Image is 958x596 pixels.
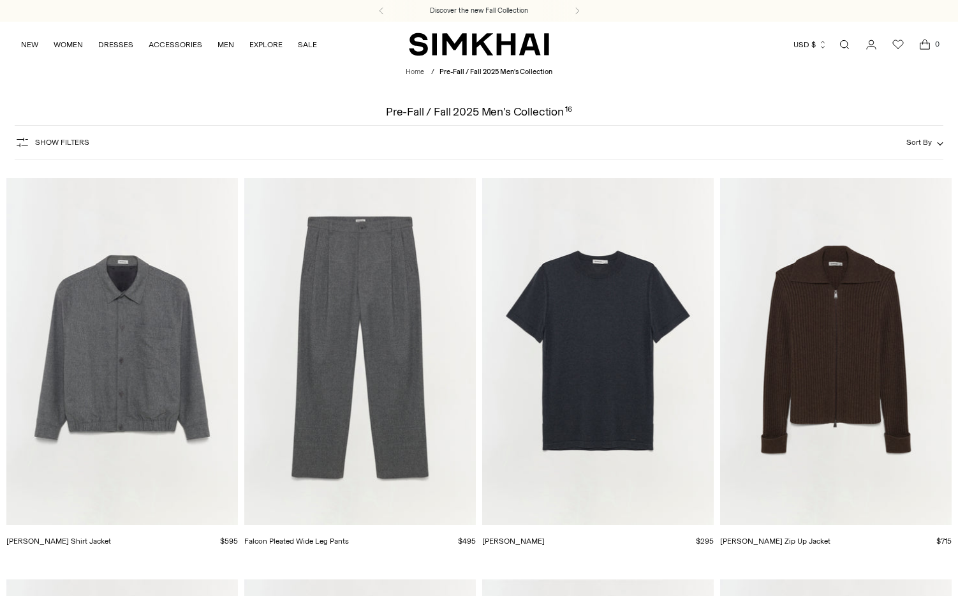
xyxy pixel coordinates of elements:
[149,31,202,59] a: ACCESSORIES
[406,68,424,76] a: Home
[6,178,238,526] a: Ernie Blouson Shirt Jacket
[482,537,545,546] a: [PERSON_NAME]
[431,67,434,78] div: /
[720,537,830,546] a: [PERSON_NAME] Zip Up Jacket
[217,31,234,59] a: MEN
[832,32,857,57] a: Open search modal
[430,6,528,16] a: Discover the new Fall Collection
[885,32,911,57] a: Wishlist
[220,537,238,546] span: $595
[720,178,952,526] a: Geoff Cashmere Zip Up Jacket
[98,31,133,59] a: DRESSES
[439,68,552,76] span: Pre-Fall / Fall 2025 Men's Collection
[696,537,714,546] span: $295
[244,537,349,546] a: Falcon Pleated Wide Leg Pants
[6,537,111,546] a: [PERSON_NAME] Shirt Jacket
[565,106,572,117] div: 16
[249,31,283,59] a: EXPLORE
[458,537,476,546] span: $495
[406,67,552,78] nav: breadcrumbs
[21,31,38,59] a: NEW
[298,31,317,59] a: SALE
[35,138,89,147] span: Show Filters
[244,178,476,526] a: Falcon Pleated Wide Leg Pants
[54,31,83,59] a: WOMEN
[906,135,943,149] button: Sort By
[793,31,827,59] button: USD $
[931,38,943,50] span: 0
[386,106,572,117] h1: Pre-Fall / Fall 2025 Men's Collection
[912,32,938,57] a: Open cart modal
[482,178,714,526] a: Nathan Tee
[936,537,952,546] span: $715
[15,132,89,153] button: Show Filters
[409,32,549,57] a: SIMKHAI
[859,32,884,57] a: Go to the account page
[906,138,932,147] span: Sort By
